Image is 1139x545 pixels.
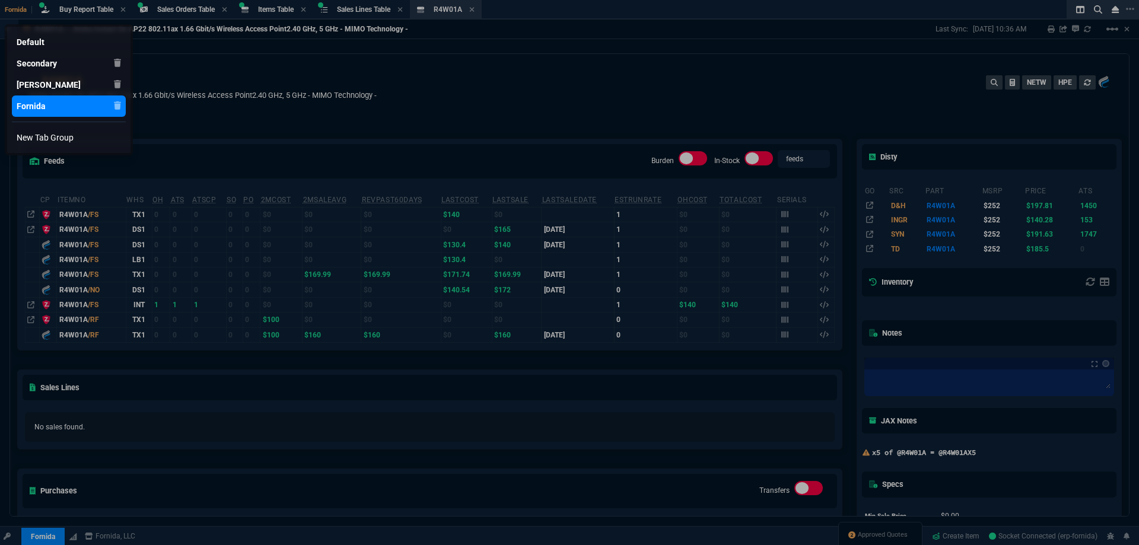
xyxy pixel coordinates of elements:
[12,31,126,53] a: Default
[17,36,44,48] div: Default
[12,53,126,74] a: Secondary
[12,74,126,95] a: Zayntek
[12,127,126,148] a: New
[17,100,46,112] div: Fornida
[17,58,57,69] div: Secondary
[17,79,81,91] div: [PERSON_NAME]
[12,95,126,117] a: Fornida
